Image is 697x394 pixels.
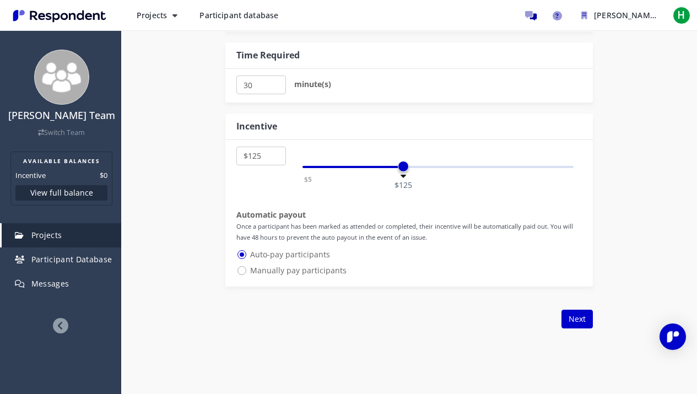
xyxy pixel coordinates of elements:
button: Hira Aftab Team [572,6,666,25]
a: Help and support [546,4,568,26]
span: Messages [31,278,69,289]
div: Incentive [236,120,277,133]
button: H [671,6,693,25]
span: H [673,7,690,24]
span: Auto-pay participants [236,248,330,261]
a: Switch Team [38,128,85,137]
div: Time Required [236,49,300,62]
section: Balance summary [10,152,112,206]
button: Projects [128,6,186,25]
a: Message participants [520,4,542,26]
dt: Incentive [15,170,46,181]
span: $125 [393,179,414,191]
span: $5 [302,174,314,185]
h4: [PERSON_NAME] Team [7,110,116,121]
h2: AVAILABLE BALANCES [15,156,107,165]
img: Respondent [9,7,110,25]
strong: Automatic payout [236,209,306,220]
span: Manually pay participants [236,264,347,277]
span: Participant Database [31,254,112,265]
div: Open Intercom Messenger [660,323,686,350]
span: Projects [31,230,62,240]
img: team_avatar_256.png [34,50,89,105]
span: [PERSON_NAME] Team [594,10,680,20]
label: minute(s) [294,75,331,93]
span: Participant database [199,10,278,20]
button: Next [561,310,593,328]
dd: $0 [100,170,107,181]
a: Participant database [191,6,287,25]
small: Once a participant has been marked as attended or completed, their incentive will be automaticall... [236,222,573,241]
span: Projects [137,10,167,20]
button: View full balance [15,185,107,201]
